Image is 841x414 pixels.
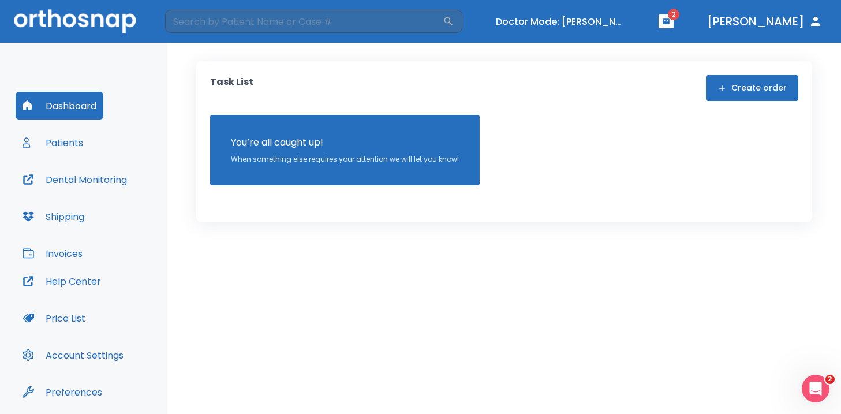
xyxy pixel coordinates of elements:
span: 2 [825,375,835,384]
p: When something else requires your attention we will let you know! [231,154,459,165]
iframe: Intercom live chat [802,375,829,402]
img: Orthosnap [14,9,136,33]
p: Task List [210,75,253,101]
button: Account Settings [16,341,130,369]
button: Shipping [16,203,91,230]
button: Dental Monitoring [16,166,134,193]
button: Patients [16,129,90,156]
button: Help Center [16,267,108,295]
button: Dashboard [16,92,103,120]
span: 2 [668,9,679,20]
button: Doctor Mode: [PERSON_NAME] [491,12,630,31]
button: Price List [16,304,92,332]
button: [PERSON_NAME] [702,11,827,32]
input: Search by Patient Name or Case # [165,10,443,33]
button: Preferences [16,378,109,406]
button: Create order [706,75,798,101]
button: Invoices [16,240,89,267]
p: You’re all caught up! [231,136,459,150]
